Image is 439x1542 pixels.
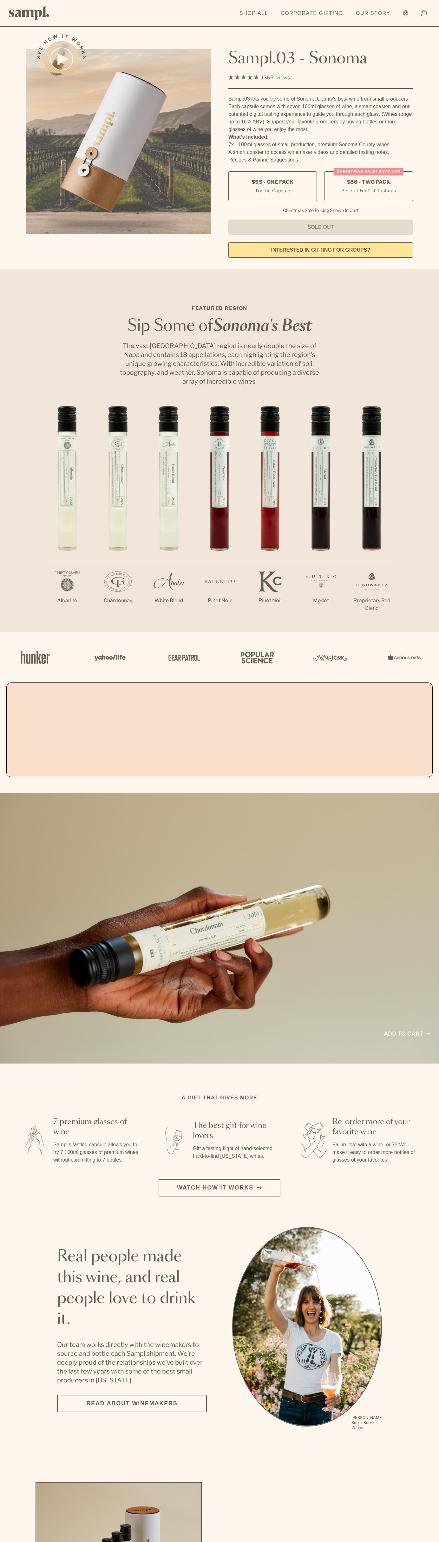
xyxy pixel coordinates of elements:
[245,597,296,604] p: Pinot Noir
[228,134,269,140] strong: What’s Included:
[236,6,271,20] a: Shop All
[143,406,194,625] li: 3 / 7
[90,644,128,671] img: Artboard_6_04f9a106-072f-468a-bdd7-f11783b05722_x450.png
[270,75,290,81] span: Reviews
[228,148,413,156] li: A smart coaster to access winemaker videos and detailed tasting notes.
[57,1340,207,1385] p: Our team works directly with the winemakers to source and bottle each Sampl shipment. We’re deepl...
[213,319,312,334] em: Sonoma's Best
[332,1141,419,1164] p: Fall in love with a wine, or 7? We make it easy to order more bottles or glasses of your favorites.
[57,1246,207,1330] h2: Real people made this wine, and real people love to drink it.
[384,1030,430,1038] a: Add to cart
[53,1117,140,1137] h3: 7 premium glasses of wine
[93,406,143,625] li: 2 / 7
[57,1395,207,1412] a: Read about Winemakers
[159,1179,280,1196] button: Watch how it works
[228,95,413,133] div: Sampl.03 lets you try some of Sonoma County's best wine from small producers. Each capsule comes ...
[261,75,270,81] span: 136
[42,406,93,625] li: 1 / 7
[193,1121,279,1141] h3: The best gift for wine lovers
[118,341,321,386] p: The vast [GEOGRAPHIC_DATA] region is nearly double the size of Napa and contains 18 appellations,...
[9,6,49,20] img: Sampl logo
[228,242,413,258] a: interested in gifting for groups?
[53,1141,140,1164] p: Sampl's tasting capsule allows you to try 7 100ml glasses of premium wines without committing to ...
[164,644,202,671] img: Artboard_5_7fdae55a-36fd-43f7-8bfd-f74a06a2878e_x450.png
[93,597,143,604] p: Chardonnay
[311,644,349,671] img: Artboard_3_0b291449-6e8c-4d07-b2c2-3f3601a19cd1_x450.png
[347,179,390,186] span: $88 - Two Pack
[351,1415,382,1430] p: [PERSON_NAME] Sutro, Sutro Wines
[280,208,362,213] li: Christmas Sale Pricing Shown In Cart
[26,49,211,234] img: Sampl.03 - Sonoma
[228,141,413,148] li: 7x - 100ml glasses of small production, premium Sonoma County wines
[334,168,403,175] div: Christmas SALE! Save 20%
[193,1145,279,1160] p: Gift a tasting flight of hand-selected, hard-to-find [US_STATE] wines.
[228,220,413,235] button: Sold Out
[182,1094,258,1102] h2: A gift that gives more
[44,41,79,77] button: See how it works
[194,406,245,625] li: 4 / 7
[228,49,413,68] h1: Sampl.03 - Sonoma
[278,6,346,20] a: Corporate Gifting
[232,1227,382,1431] div: slide 1
[296,406,346,625] li: 6 / 7
[346,597,397,612] p: Proprietary Red Blend
[143,597,194,604] p: White Blend
[228,156,413,164] li: Recipes & Pairing Suggestions
[384,644,423,671] img: Artboard_7_5b34974b-f019-449e-91fb-745f8d0877ee_x450.png
[346,406,397,632] li: 7 / 7
[42,597,93,604] p: Albarino
[232,1227,382,1431] ul: carousel
[255,187,290,194] small: Try the Capsule
[118,305,321,312] p: Featured Region
[341,187,396,194] small: Perfect For 2-4 Tastings
[353,6,394,20] a: Our Story
[228,73,290,82] div: 136Reviews
[194,597,245,604] p: Pinot Noir
[332,1117,419,1137] h3: Re-order more of your favorite wine
[252,179,294,186] span: $55 - One Pack
[237,644,275,671] img: Artboard_4_28b4d326-c26e-48f9-9c80-911f17d6414e_x450.png
[118,319,321,334] h2: Sip Some of
[296,597,346,604] p: Merlot
[245,406,296,625] li: 5 / 7
[16,644,55,671] img: Artboard_1_c8cd28af-0030-4af1-819c-248e302c7f06_x450.png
